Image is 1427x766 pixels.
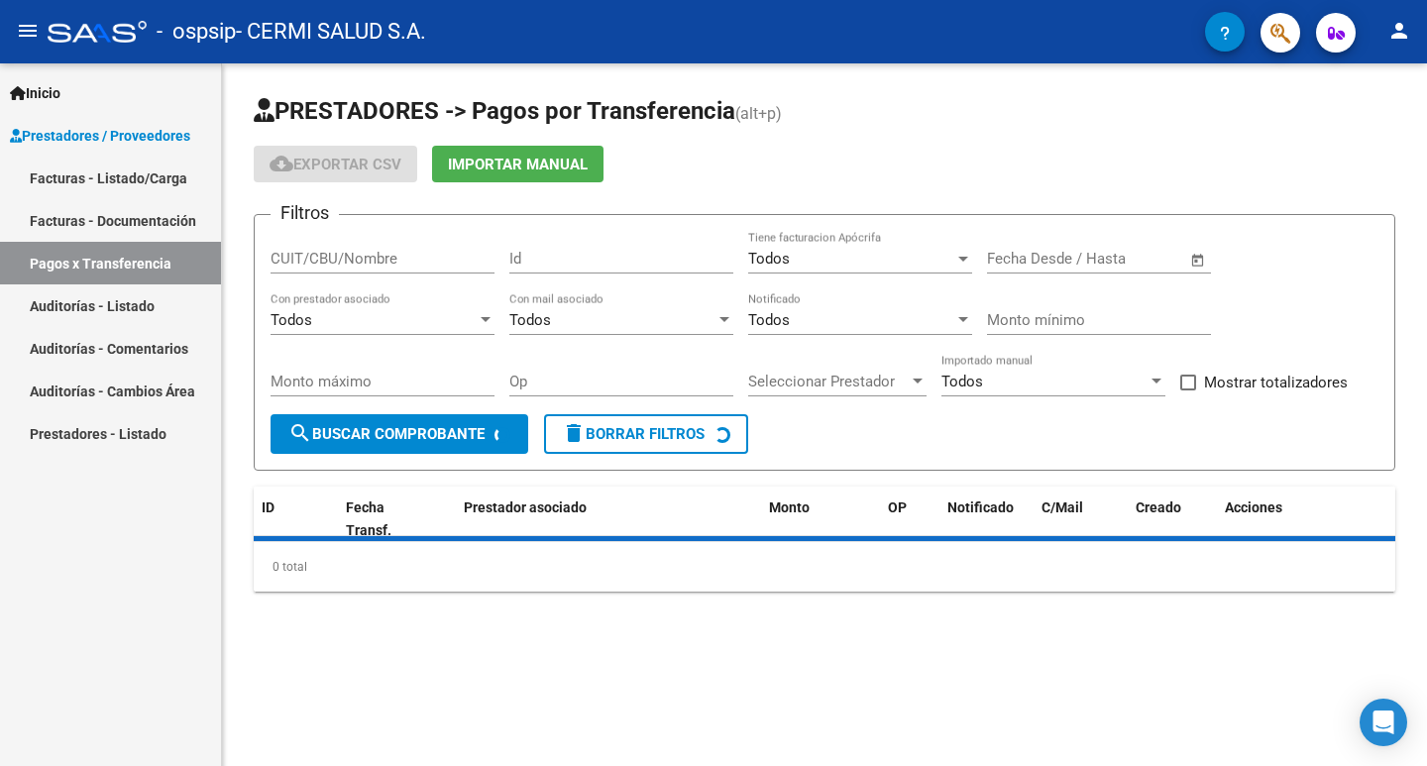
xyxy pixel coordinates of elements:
datatable-header-cell: Creado [1128,487,1217,552]
span: Prestador asociado [464,499,587,515]
span: Todos [509,311,551,329]
span: Notificado [947,499,1014,515]
mat-icon: cloud_download [270,152,293,175]
span: C/Mail [1042,499,1083,515]
button: Buscar Comprobante [271,414,528,454]
span: Acciones [1225,499,1282,515]
span: Todos [748,250,790,268]
span: Exportar CSV [270,156,401,173]
datatable-header-cell: Fecha Transf. [338,487,427,552]
span: Monto [769,499,810,515]
input: Fecha fin [1085,250,1181,268]
datatable-header-cell: ID [254,487,338,552]
button: Importar Manual [432,146,604,182]
button: Borrar Filtros [544,414,748,454]
datatable-header-cell: OP [880,487,939,552]
datatable-header-cell: Acciones [1217,487,1395,552]
span: Todos [271,311,312,329]
span: Todos [941,373,983,390]
datatable-header-cell: Prestador asociado [456,487,761,552]
button: Exportar CSV [254,146,417,182]
span: Borrar Filtros [562,425,705,443]
span: Seleccionar Prestador [748,373,909,390]
span: (alt+p) [735,104,782,123]
span: PRESTADORES -> Pagos por Transferencia [254,97,735,125]
input: Fecha inicio [987,250,1067,268]
span: Inicio [10,82,60,104]
span: ID [262,499,274,515]
div: Open Intercom Messenger [1360,699,1407,746]
datatable-header-cell: Notificado [939,487,1034,552]
div: 0 total [254,542,1395,592]
span: Importar Manual [448,156,588,173]
datatable-header-cell: Monto [761,487,880,552]
mat-icon: delete [562,421,586,445]
span: - ospsip [157,10,236,54]
span: Mostrar totalizadores [1204,371,1348,394]
span: - CERMI SALUD S.A. [236,10,426,54]
span: Prestadores / Proveedores [10,125,190,147]
span: OP [888,499,907,515]
mat-icon: search [288,421,312,445]
h3: Filtros [271,199,339,227]
mat-icon: menu [16,19,40,43]
span: Creado [1136,499,1181,515]
span: Buscar Comprobante [288,425,485,443]
span: Todos [748,311,790,329]
button: Open calendar [1187,249,1210,272]
mat-icon: person [1387,19,1411,43]
span: Fecha Transf. [346,499,391,538]
datatable-header-cell: C/Mail [1034,487,1128,552]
